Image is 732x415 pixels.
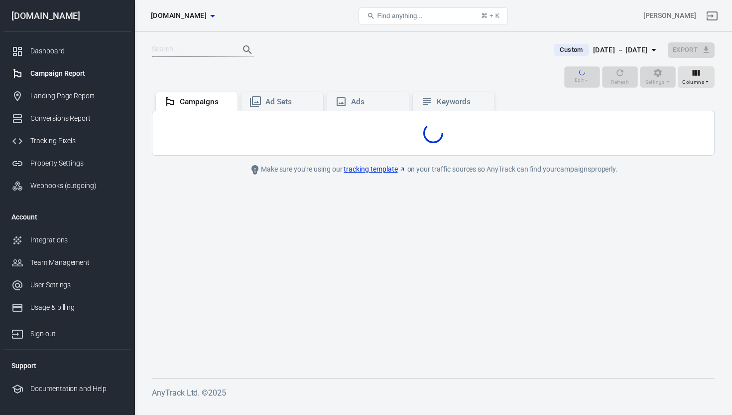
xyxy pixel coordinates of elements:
a: Sign out [700,4,724,28]
div: Documentation and Help [30,384,123,394]
div: ⌘ + K [481,12,499,19]
div: Property Settings [30,158,123,169]
a: Team Management [3,251,131,274]
span: thrivecart.com [151,9,207,22]
div: Usage & billing [30,302,123,313]
a: Conversions Report [3,107,131,130]
div: Landing Page Report [30,91,123,101]
a: User Settings [3,274,131,296]
div: User Settings [30,280,123,290]
div: Team Management [30,257,123,268]
div: Ad Sets [265,97,315,107]
a: Integrations [3,229,131,251]
input: Search... [152,43,232,56]
button: Columns [678,66,715,88]
a: Campaign Report [3,62,131,85]
div: Integrations [30,235,123,245]
a: Tracking Pixels [3,130,131,152]
div: Webhooks (outgoing) [30,181,123,191]
button: Find anything...⌘ + K [359,7,508,24]
li: Support [3,354,131,378]
div: [DATE] － [DATE] [593,44,648,56]
li: Account [3,205,131,229]
a: Webhooks (outgoing) [3,175,131,197]
div: Dashboard [30,46,123,56]
span: Find anything... [377,12,422,19]
div: Tracking Pixels [30,136,123,146]
span: Custom [556,45,587,55]
button: Search [236,38,259,62]
div: Sign out [30,329,123,339]
a: Landing Page Report [3,85,131,107]
button: Custom[DATE] － [DATE] [546,42,667,58]
a: Property Settings [3,152,131,175]
a: Sign out [3,319,131,345]
div: Account id: Ghki4vdQ [643,10,696,21]
div: Ads [351,97,401,107]
div: Make sure you're using our on your traffic sources so AnyTrack can find your campaigns properly. [209,164,657,176]
a: Usage & billing [3,296,131,319]
a: Dashboard [3,40,131,62]
button: [DOMAIN_NAME] [147,6,219,25]
span: Columns [682,78,704,87]
div: [DOMAIN_NAME] [3,11,131,20]
a: tracking template [344,164,405,175]
div: Keywords [437,97,487,107]
div: Campaign Report [30,68,123,79]
div: Conversions Report [30,113,123,124]
div: Campaigns [180,97,230,107]
h6: AnyTrack Ltd. © 2025 [152,387,715,399]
